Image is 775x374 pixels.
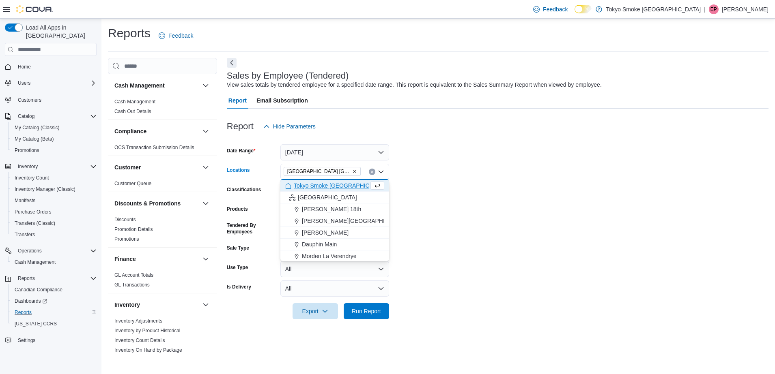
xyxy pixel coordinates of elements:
[114,127,199,135] button: Compliance
[15,336,39,345] a: Settings
[114,337,165,344] span: Inventory Count Details
[18,275,35,282] span: Reports
[2,61,100,73] button: Home
[280,144,389,160] button: [DATE]
[114,318,162,324] span: Inventory Adjustments
[11,173,97,183] span: Inventory Count
[11,145,43,155] a: Promotions
[227,206,248,212] label: Products
[114,163,141,171] h3: Customer
[2,161,100,172] button: Inventory
[114,81,165,90] h3: Cash Management
[114,109,151,114] a: Cash Out Details
[114,255,199,263] button: Finance
[11,319,97,329] span: Washington CCRS
[15,162,97,171] span: Inventory
[114,145,194,150] a: OCS Transaction Submission Details
[11,134,57,144] a: My Catalog (Beta)
[114,282,150,288] span: GL Transactions
[227,58,237,68] button: Next
[114,98,155,105] span: Cash Management
[201,81,211,90] button: Cash Management
[2,334,100,346] button: Settings
[15,136,54,142] span: My Catalog (Beta)
[11,230,38,239] a: Transfers
[15,220,55,227] span: Transfers (Classic)
[108,215,217,247] div: Discounts & Promotions
[2,77,100,89] button: Users
[302,205,361,213] span: [PERSON_NAME] 18th
[11,134,97,144] span: My Catalog (Beta)
[114,227,153,232] a: Promotion Details
[15,94,97,105] span: Customers
[227,122,254,131] h3: Report
[15,246,45,256] button: Operations
[11,218,58,228] a: Transfers (Classic)
[108,97,217,120] div: Cash Management
[8,256,100,268] button: Cash Management
[15,197,35,204] span: Manifests
[114,272,153,278] span: GL Account Totals
[227,264,248,271] label: Use Type
[114,217,136,222] a: Discounts
[11,296,50,306] a: Dashboards
[8,307,100,318] button: Reports
[369,169,375,175] button: Clear input
[11,196,39,205] a: Manifests
[15,186,75,192] span: Inventory Manager (Classic)
[108,270,217,293] div: Finance
[297,303,333,319] span: Export
[227,167,250,173] label: Locations
[280,227,389,239] button: [PERSON_NAME]
[168,32,193,40] span: Feedback
[114,272,153,278] a: GL Account Totals
[260,118,319,135] button: Hide Parameters
[18,163,38,170] span: Inventory
[15,246,97,256] span: Operations
[11,285,66,295] a: Canadian Compliance
[352,307,381,315] span: Run Report
[227,222,277,235] label: Tendered By Employees
[2,111,100,122] button: Catalog
[280,203,389,215] button: [PERSON_NAME] 18th
[227,71,349,81] h3: Sales by Employee (Tendered)
[15,175,49,181] span: Inventory Count
[15,162,41,171] button: Inventory
[18,80,30,86] span: Users
[352,169,357,174] button: Remove Ottawa Wellington from selection in this group
[114,181,151,186] a: Customer Queue
[8,172,100,184] button: Inventory Count
[227,284,251,290] label: Is Delivery
[302,229,349,237] span: [PERSON_NAME]
[256,92,308,109] span: Email Subscription
[114,328,181,333] a: Inventory by Product Historical
[280,250,389,262] button: Morden La Verendrye
[11,184,79,194] a: Inventory Manager (Classic)
[11,207,55,217] a: Purchase Orders
[114,108,151,115] span: Cash Out Details
[108,143,217,156] div: Compliance
[114,347,182,353] span: Inventory On Hand by Package
[344,303,389,319] button: Run Report
[108,179,217,192] div: Customer
[15,111,97,121] span: Catalog
[227,186,261,193] label: Classifications
[15,78,97,88] span: Users
[114,127,146,135] h3: Compliance
[15,111,38,121] button: Catalog
[114,236,139,242] span: Promotions
[114,236,139,242] a: Promotions
[114,81,199,90] button: Cash Management
[11,285,97,295] span: Canadian Compliance
[18,64,31,70] span: Home
[15,209,52,215] span: Purchase Orders
[23,24,97,40] span: Load All Apps in [GEOGRAPHIC_DATA]
[710,4,717,14] span: EP
[15,309,32,316] span: Reports
[11,173,52,183] a: Inventory Count
[11,257,97,267] span: Cash Management
[273,122,316,130] span: Hide Parameters
[18,97,41,103] span: Customers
